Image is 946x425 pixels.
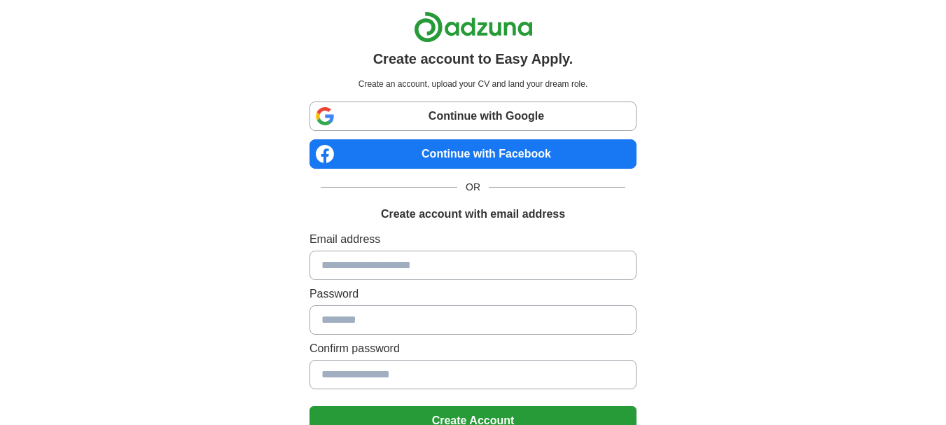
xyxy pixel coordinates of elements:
[381,206,565,223] h1: Create account with email address
[309,139,637,169] a: Continue with Facebook
[309,102,637,131] a: Continue with Google
[312,78,634,90] p: Create an account, upload your CV and land your dream role.
[414,11,533,43] img: Adzuna logo
[457,180,489,195] span: OR
[309,340,637,357] label: Confirm password
[309,231,637,248] label: Email address
[309,286,637,302] label: Password
[373,48,573,69] h1: Create account to Easy Apply.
